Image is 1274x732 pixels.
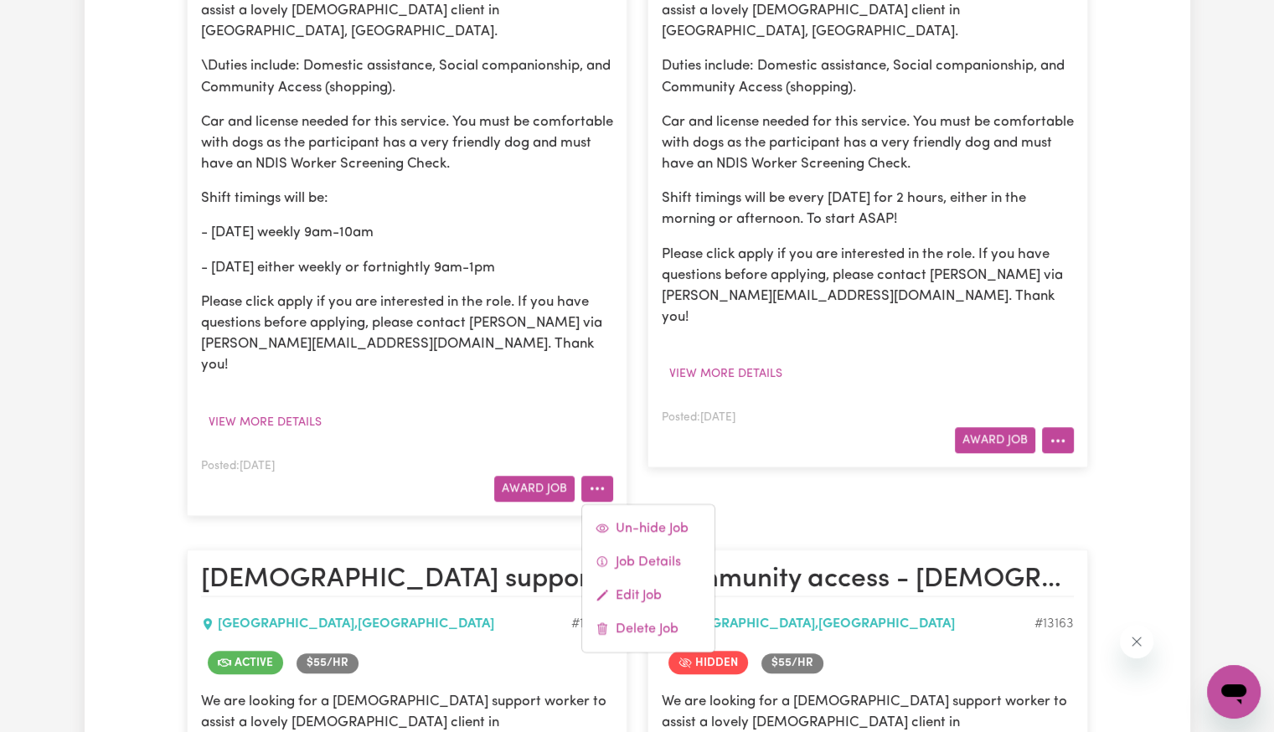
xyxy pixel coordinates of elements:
[297,653,358,673] span: Job rate per hour
[1120,625,1153,658] iframe: Close message
[1207,665,1261,719] iframe: Button to launch messaging window
[10,12,101,25] span: Need any help?
[662,614,1034,634] div: [GEOGRAPHIC_DATA] , [GEOGRAPHIC_DATA]
[582,611,714,645] a: Delete Job
[582,544,714,578] a: Job Details
[201,614,571,634] div: [GEOGRAPHIC_DATA] , [GEOGRAPHIC_DATA]
[208,651,283,674] span: Job is active
[662,188,1074,229] p: Shift timings will be every [DATE] for 2 hours, either in the morning or afternoon. To start ASAP!
[581,503,715,652] div: More options
[1034,614,1074,634] div: Job ID #13163
[662,412,735,423] span: Posted: [DATE]
[662,244,1074,328] p: Please click apply if you are interested in the role. If you have questions before applying, plea...
[662,564,1074,597] h2: Community access - female - East Gosford, NSW
[662,361,790,387] button: View more details
[668,651,748,674] span: Job is hidden
[955,427,1035,453] button: Award Job
[201,257,613,278] p: - [DATE] either weekly or fortnightly 9am-1pm
[1042,427,1074,453] button: More options
[582,578,714,611] a: Edit Job
[201,188,613,209] p: Shift timings will be:
[662,55,1074,97] p: Duties include: Domestic assistance, Social companionship, and Community Access (shopping).
[571,614,613,634] div: Job ID #13362
[201,55,613,97] p: \Duties include: Domestic assistance, Social companionship, and Community Access (shopping).
[582,511,714,544] a: Un-hide Job
[494,476,575,502] button: Award Job
[201,222,613,243] p: - [DATE] weekly 9am-10am
[201,410,329,436] button: View more details
[662,111,1074,175] p: Car and license needed for this service. You must be comfortable with dogs as the participant has...
[201,291,613,376] p: Please click apply if you are interested in the role. If you have questions before applying, plea...
[201,111,613,175] p: Car and license needed for this service. You must be comfortable with dogs as the participant has...
[201,461,275,472] span: Posted: [DATE]
[581,476,613,502] button: More options
[201,564,613,597] h2: Female support worker needed- East Gosford- Community Access
[761,653,823,673] span: Job rate per hour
